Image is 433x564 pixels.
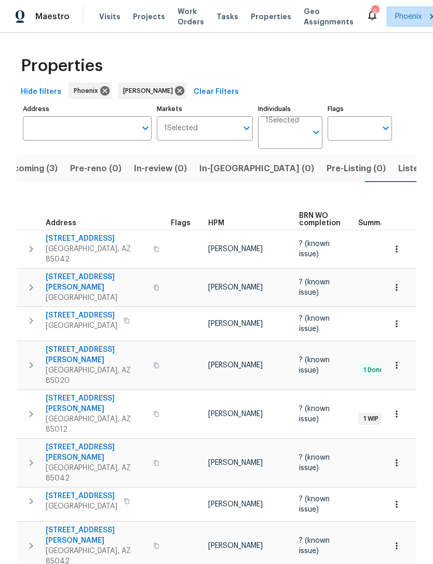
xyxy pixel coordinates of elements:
span: [STREET_ADDRESS] [46,491,117,501]
span: Clear Filters [194,86,239,99]
span: [GEOGRAPHIC_DATA], AZ 85012 [46,414,147,435]
span: [STREET_ADDRESS] [46,233,147,244]
span: ? (known issue) [299,279,330,296]
span: [GEOGRAPHIC_DATA], AZ 85020 [46,365,147,386]
span: Properties [21,61,103,71]
span: ? (known issue) [299,315,330,333]
span: [PERSON_NAME] [208,501,263,508]
span: [STREET_ADDRESS][PERSON_NAME] [46,525,147,546]
span: Visits [99,11,120,22]
span: 1 Done [359,366,388,375]
span: Projects [133,11,165,22]
span: Upcoming (3) [2,161,58,176]
span: [GEOGRAPHIC_DATA], AZ 85042 [46,463,147,484]
div: 9 [371,6,378,17]
button: Open [138,121,153,135]
span: BRN WO completion [299,212,341,227]
button: Open [239,121,254,135]
span: [PERSON_NAME] [208,284,263,291]
span: Summary [358,219,392,227]
span: ? (known issue) [299,356,330,374]
label: Markets [157,106,253,112]
span: 1 Selected [164,124,198,133]
button: Hide filters [17,82,65,102]
div: Phoenix [69,82,112,99]
span: ? (known issue) [299,496,330,513]
label: Flags [328,106,392,112]
span: Pre-Listing (0) [327,161,386,176]
span: [PERSON_NAME] [208,362,263,369]
span: Properties [251,11,291,22]
span: [STREET_ADDRESS] [46,310,117,321]
span: 1 WIP [359,415,383,423]
span: Phoenix [74,86,102,96]
span: [PERSON_NAME] [208,245,263,253]
button: Open [309,125,323,140]
span: ? (known issue) [299,240,330,258]
span: Phoenix [395,11,422,22]
span: [PERSON_NAME] [123,86,177,96]
span: Pre-reno (0) [70,161,121,176]
span: Tasks [216,13,238,20]
span: [PERSON_NAME] [208,320,263,327]
span: [PERSON_NAME] [208,542,263,549]
span: Work Orders [178,6,204,27]
button: Open [378,121,393,135]
span: 1 Selected [265,116,299,125]
span: [STREET_ADDRESS][PERSON_NAME] [46,272,147,293]
span: HPM [208,219,224,227]
span: In-review (0) [134,161,187,176]
span: Geo Assignments [304,6,354,27]
span: ? (known issue) [299,537,330,555]
span: [GEOGRAPHIC_DATA] [46,293,147,303]
span: In-[GEOGRAPHIC_DATA] (0) [199,161,314,176]
span: [STREET_ADDRESS][PERSON_NAME] [46,442,147,463]
span: Flags [171,219,191,227]
span: [PERSON_NAME] [208,459,263,466]
span: [GEOGRAPHIC_DATA] [46,501,117,512]
span: Address [46,219,76,227]
label: Address [23,106,152,112]
span: [STREET_ADDRESS][PERSON_NAME] [46,393,147,414]
span: Maestro [35,11,70,22]
span: ? (known issue) [299,405,330,423]
span: [GEOGRAPHIC_DATA] [46,321,117,331]
span: ? (known issue) [299,454,330,472]
span: Hide filters [21,86,61,99]
span: [GEOGRAPHIC_DATA], AZ 85042 [46,244,147,265]
div: [PERSON_NAME] [118,82,186,99]
span: [PERSON_NAME] [208,410,263,418]
span: [STREET_ADDRESS][PERSON_NAME] [46,345,147,365]
label: Individuals [258,106,322,112]
button: Clear Filters [190,82,243,102]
